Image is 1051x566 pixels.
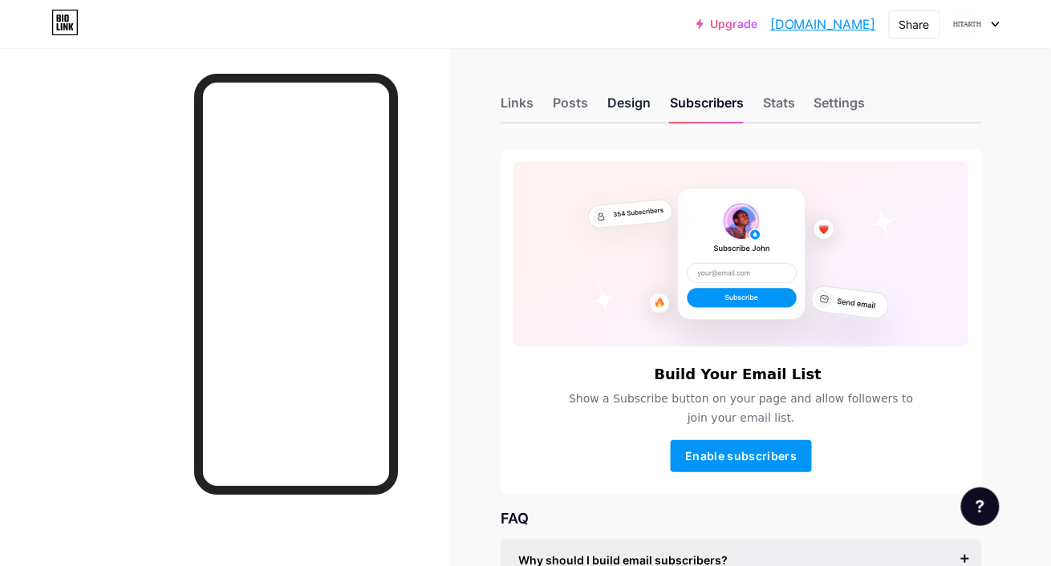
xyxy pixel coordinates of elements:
div: Settings [814,93,866,122]
div: Share [899,16,930,33]
img: worldofhitarth [952,9,983,39]
div: Posts [553,93,588,122]
div: Design [607,93,651,122]
span: Enable subscribers [685,449,797,463]
div: FAQ [501,507,982,529]
div: Stats [763,93,795,122]
div: Links [501,93,534,122]
a: Upgrade [696,18,757,30]
h6: Build Your Email List [655,366,822,382]
a: [DOMAIN_NAME] [770,14,876,34]
div: Subscribers [670,93,744,122]
span: Show a Subscribe button on your page and allow followers to join your email list. [559,389,923,427]
button: Enable subscribers [671,440,812,472]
